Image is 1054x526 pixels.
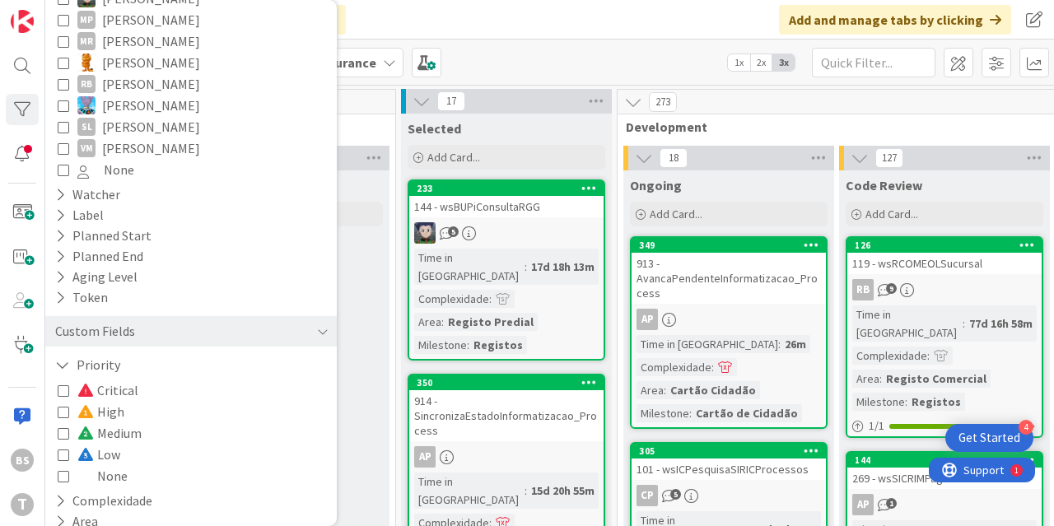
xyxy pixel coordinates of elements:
div: VM [77,139,96,157]
button: Medium [58,422,142,444]
span: 127 [875,148,903,168]
span: Ongoing [630,177,682,193]
span: : [689,404,692,422]
span: None [104,159,134,180]
span: : [467,336,469,354]
span: : [905,393,907,411]
div: Time in [GEOGRAPHIC_DATA] [852,305,963,342]
span: Support [35,2,75,22]
button: None [58,159,324,180]
div: 349 [632,238,826,253]
div: 269 - wsSICRIMPagamentoTPA [847,468,1042,489]
span: Add Card... [865,207,918,221]
div: 144 [847,453,1042,468]
div: 233144 - wsBUPiConsultaRGG [409,181,604,217]
span: : [711,358,714,376]
div: Token [54,287,110,308]
div: Milestone [414,336,467,354]
div: 914 - SincronizaEstadoInformatizacao_Process [409,390,604,441]
div: T [11,493,34,516]
div: MR [77,32,96,50]
span: Medium [77,422,142,444]
span: [PERSON_NAME] [102,52,200,73]
div: Open Get Started checklist, remaining modules: 4 [945,424,1033,452]
div: AP [847,494,1042,515]
div: RB [77,75,96,93]
span: Code Review [846,177,922,193]
span: : [441,313,444,331]
div: Cartão de Cidadão [692,404,802,422]
span: 1 / 1 [869,417,884,435]
div: Custom Fields [54,321,137,342]
a: 126119 - wsRCOMEOLSucursalRBTime in [GEOGRAPHIC_DATA]:77d 16h 58mComplexidade:Area:Registo Comerc... [846,236,1043,438]
span: : [927,347,930,365]
div: Time in [GEOGRAPHIC_DATA] [414,472,525,509]
div: Complexidade [852,347,927,365]
span: High [77,401,124,422]
div: CP [632,485,826,506]
div: AP [637,309,658,330]
span: [PERSON_NAME] [102,30,200,52]
span: [PERSON_NAME] [102,137,200,159]
div: 305 [639,445,826,457]
span: : [489,290,492,308]
div: 144 [855,454,1042,466]
div: Complexidade [637,358,711,376]
div: 349 [639,240,826,251]
span: 1x [728,54,750,71]
button: Critical [58,379,138,401]
div: Time in [GEOGRAPHIC_DATA] [414,249,525,285]
div: 17d 18h 13m [527,258,599,276]
div: RB [847,279,1042,300]
span: [PERSON_NAME] [102,9,200,30]
div: Registo Comercial [882,370,991,388]
span: 18 [660,148,688,168]
div: 350914 - SincronizaEstadoInformatizacao_Process [409,375,604,441]
div: 126 [847,238,1042,253]
div: Area [637,381,664,399]
div: Cartão Cidadão [666,381,760,399]
div: Planned End [54,246,145,267]
div: 913 - AvancaPendenteInformatizacao_Process [632,253,826,304]
div: 1/1 [847,416,1042,436]
div: RB [852,279,874,300]
div: Milestone [637,404,689,422]
div: Area [414,313,441,331]
div: SL [77,118,96,136]
button: None [58,465,128,486]
button: RL [PERSON_NAME] [58,52,324,73]
span: 3x [772,54,795,71]
input: Quick Filter... [812,48,935,77]
div: CP [637,485,658,506]
div: AP [409,446,604,468]
div: 1 [86,7,90,20]
div: Get Started [958,430,1020,446]
span: [PERSON_NAME] [102,95,200,116]
span: 9 [886,283,897,294]
span: 2x [750,54,772,71]
span: 1 [886,498,897,509]
span: 273 [649,92,677,112]
div: LS [409,222,604,244]
div: 233 [409,181,604,196]
div: 144269 - wsSICRIMPagamentoTPA [847,453,1042,489]
img: RL [77,54,96,72]
button: Complexidade [54,491,154,511]
span: : [778,335,781,353]
div: 126 [855,240,1042,251]
span: Add Card... [427,150,480,165]
div: BS [11,449,34,472]
div: 126119 - wsRCOMEOLSucursal [847,238,1042,274]
div: 349913 - AvancaPendenteInformatizacao_Process [632,238,826,304]
button: MP [PERSON_NAME] [58,9,324,30]
div: AP [414,446,436,468]
button: SF [PERSON_NAME] [58,95,324,116]
div: AP [632,309,826,330]
span: Critical [77,379,138,401]
span: [PERSON_NAME] [102,116,200,137]
div: 26m [781,335,810,353]
div: 233 [417,183,604,194]
span: 5 [448,226,459,237]
button: RB [PERSON_NAME] [58,73,324,95]
a: 349913 - AvancaPendenteInformatizacao_ProcessAPTime in [GEOGRAPHIC_DATA]:26mComplexidade:Area:Car... [630,236,828,429]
